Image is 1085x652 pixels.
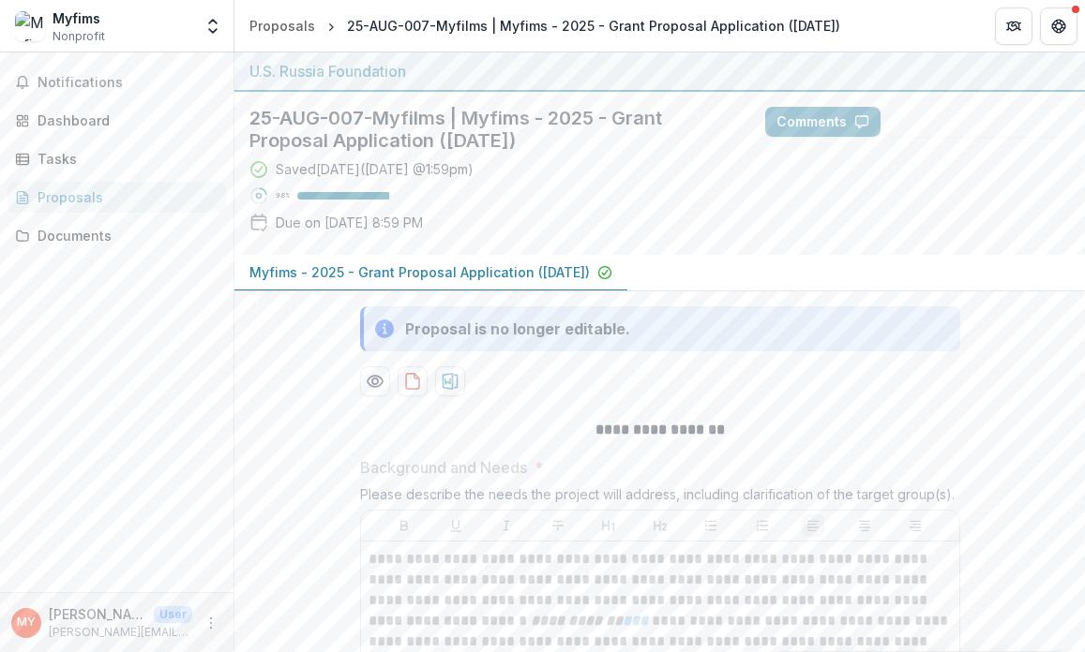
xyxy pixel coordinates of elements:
a: Documents [8,220,226,251]
div: Proposals [249,16,315,36]
button: download-proposal [398,366,428,396]
button: download-proposal [435,366,465,396]
button: Strike [547,514,569,537]
div: Dashboard [38,111,211,130]
button: Partners [995,7,1032,45]
button: Italicize [495,514,518,537]
div: 25-AUG-007-Myfilms | Myfims - 2025 - Grant Proposal Application ([DATE]) [347,16,840,36]
button: Answer Suggestions [888,107,1070,137]
button: Underline [445,514,467,537]
a: Dashboard [8,105,226,136]
span: Nonprofit [53,28,105,45]
p: Background and Needs [360,456,527,479]
a: Proposals [8,182,226,213]
div: Saved [DATE] ( [DATE] @ 1:59pm ) [276,159,474,179]
button: Bold [393,514,415,537]
div: Marianna Yarovskaya [17,616,36,629]
div: Proposal is no longer editable. [405,318,630,340]
div: Documents [38,226,211,245]
p: [PERSON_NAME] [49,604,146,624]
div: U.S. Russia Foundation [249,60,1070,82]
button: Notifications [8,67,226,97]
button: Ordered List [751,514,774,537]
button: Get Help [1040,7,1077,45]
p: Due on [DATE] 8:59 PM [276,213,423,232]
p: User [154,606,192,623]
h2: 25-AUG-007-Myfilms | Myfims - 2025 - Grant Proposal Application ([DATE]) [249,107,735,152]
div: Myfims [53,8,105,28]
a: Tasks [8,143,226,174]
button: Open entity switcher [200,7,226,45]
p: [PERSON_NAME][EMAIL_ADDRESS][DOMAIN_NAME] [49,624,192,641]
div: Proposals [38,187,211,207]
nav: breadcrumb [242,12,848,39]
button: Align Center [853,514,876,537]
img: Myfims [15,11,45,41]
button: Preview f4fb87a2-9b35-42ba-a653-f52f0b468502-0.pdf [360,366,390,396]
button: Bullet List [700,514,722,537]
button: Heading 2 [649,514,671,537]
p: Myfims - 2025 - Grant Proposal Application ([DATE]) [249,262,590,282]
button: Heading 1 [597,514,620,537]
button: Align Right [904,514,927,537]
p: 98 % [276,189,290,202]
a: Proposals [242,12,323,39]
button: Comments [765,107,881,137]
button: More [200,612,222,634]
div: Tasks [38,149,211,169]
div: Please describe the needs the project will address, including clarification of the target group(s). [360,486,960,510]
button: Align Left [802,514,824,537]
span: Notifications [38,75,219,91]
